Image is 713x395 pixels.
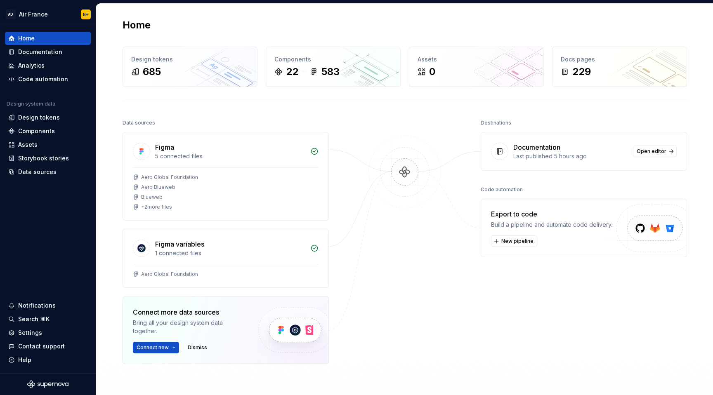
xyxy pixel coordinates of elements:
button: Help [5,353,91,367]
div: + 2 more files [141,204,172,210]
div: Destinations [481,117,511,129]
div: 0 [429,65,435,78]
span: New pipeline [501,238,534,245]
div: Code automation [18,75,68,83]
div: Home [18,34,35,42]
div: Data sources [18,168,57,176]
div: Components [274,55,392,63]
a: Data sources [5,165,91,179]
button: New pipeline [491,235,537,247]
div: AD [6,9,16,19]
span: Open editor [637,148,666,155]
div: Figma variables [155,239,204,249]
div: Export to code [491,209,612,219]
div: EH [83,11,89,18]
div: Assets [418,55,535,63]
div: Aero Blueweb [141,184,175,190]
div: Data sources [123,117,155,129]
div: 22 [286,65,298,78]
div: Assets [18,141,38,149]
h2: Home [123,19,151,32]
div: Components [18,127,55,135]
a: Assets [5,138,91,151]
button: ADAir FranceEH [2,5,94,23]
div: Search ⌘K [18,315,50,323]
div: Code automation [481,184,523,195]
button: Contact support [5,340,91,353]
a: Design tokens [5,111,91,124]
a: Figma5 connected filesAero Global FoundationAero BluewebBlueweb+2more files [123,132,329,221]
div: Build a pipeline and automate code delivery. [491,221,612,229]
div: 229 [572,65,591,78]
span: Dismiss [188,344,207,351]
div: Bring all your design system data together. [133,319,244,335]
div: Aero Global Foundation [141,174,198,181]
div: Help [18,356,31,364]
a: Components22583 [266,47,401,87]
div: Air France [19,10,48,19]
button: Notifications [5,299,91,312]
div: Design tokens [18,113,60,122]
div: Blueweb [141,194,163,200]
button: Connect new [133,342,179,353]
div: Storybook stories [18,154,69,162]
div: Settings [18,329,42,337]
div: Last published 5 hours ago [513,152,628,160]
a: Open editor [633,146,677,157]
div: 5 connected files [155,152,305,160]
button: Search ⌘K [5,313,91,326]
span: Connect new [137,344,169,351]
div: Figma [155,142,174,152]
button: Dismiss [184,342,211,353]
div: Docs pages [561,55,678,63]
div: Analytics [18,61,45,70]
div: 685 [143,65,161,78]
a: Settings [5,326,91,339]
svg: Supernova Logo [27,380,68,388]
div: Aero Global Foundation [141,271,198,277]
div: Design tokens [131,55,249,63]
div: Documentation [513,142,560,152]
a: Code automation [5,73,91,86]
div: Contact support [18,342,65,350]
a: Assets0 [409,47,544,87]
a: Design tokens685 [123,47,257,87]
div: 583 [321,65,340,78]
a: Components [5,125,91,138]
div: Design system data [7,101,55,107]
a: Figma variables1 connected filesAero Global Foundation [123,229,329,288]
a: Home [5,32,91,45]
a: Storybook stories [5,152,91,165]
div: 1 connected files [155,249,305,257]
a: Docs pages229 [552,47,687,87]
div: Connect more data sources [133,307,244,317]
div: Notifications [18,301,56,310]
div: Documentation [18,48,62,56]
a: Analytics [5,59,91,72]
a: Documentation [5,45,91,59]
